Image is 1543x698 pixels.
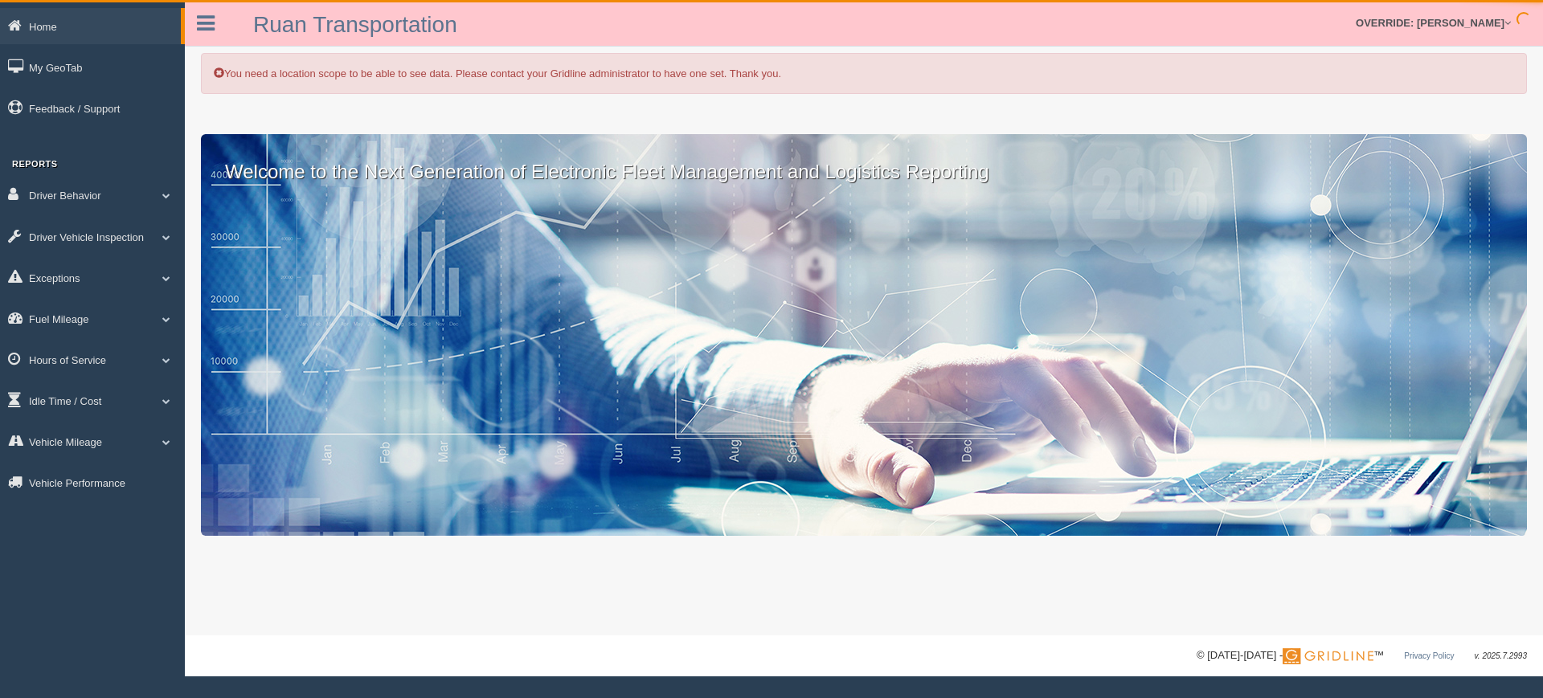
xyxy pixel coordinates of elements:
a: Privacy Policy [1404,651,1454,660]
img: Gridline [1283,648,1373,664]
span: v. 2025.7.2993 [1475,651,1527,660]
a: Ruan Transportation [253,12,457,37]
div: You need a location scope to be able to see data. Please contact your Gridline administrator to h... [201,53,1527,94]
p: Welcome to the Next Generation of Electronic Fleet Management and Logistics Reporting [201,134,1527,186]
div: © [DATE]-[DATE] - ™ [1197,647,1527,664]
